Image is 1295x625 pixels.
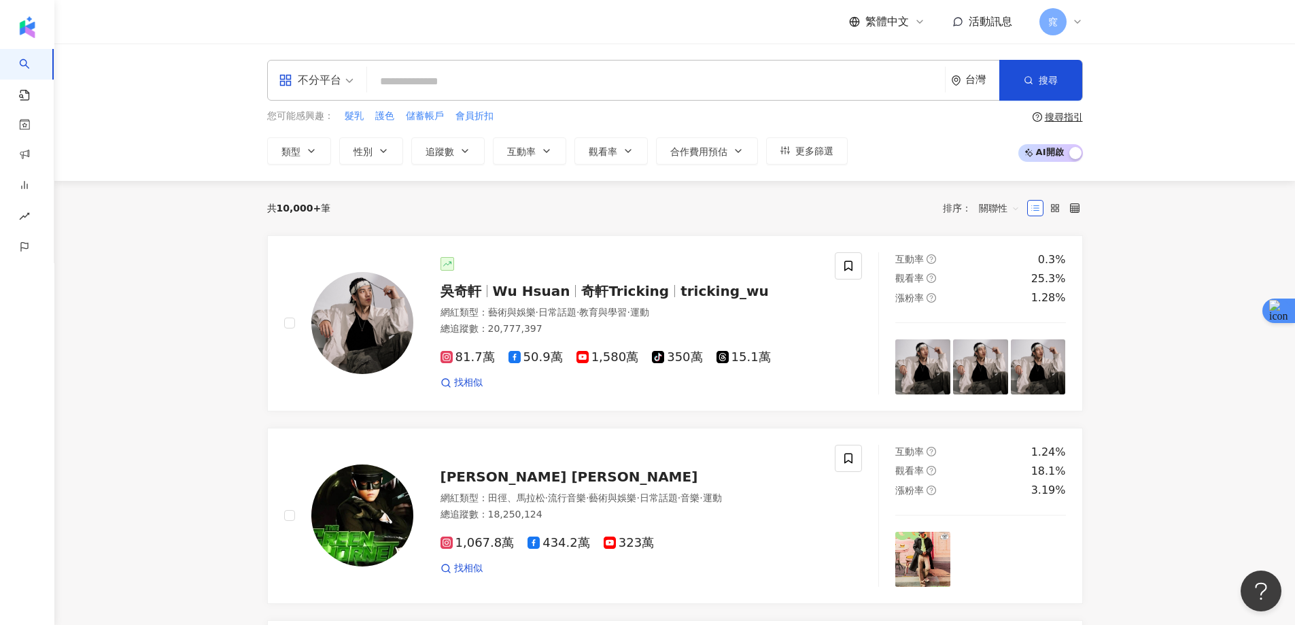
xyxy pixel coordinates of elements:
span: 窕 [1048,14,1058,29]
span: 1,580萬 [576,350,639,365]
div: 0.3% [1038,252,1066,267]
button: 互動率 [493,137,566,165]
div: 總追蹤數 ： 20,777,397 [441,322,819,336]
span: 1,067.8萬 [441,536,515,550]
span: question-circle [927,486,936,495]
img: KOL Avatar [311,464,413,567]
span: 互動率 [895,446,924,457]
span: 關聯性 [979,197,1020,219]
span: 儲蓄帳戶 [406,109,444,123]
span: 找相似 [454,562,483,575]
img: post-image [953,532,1008,587]
span: 50.9萬 [508,350,563,365]
button: 護色 [375,109,395,124]
span: environment [951,75,961,86]
div: 25.3% [1031,271,1066,286]
span: 活動訊息 [969,15,1012,28]
span: 找相似 [454,376,483,390]
span: 81.7萬 [441,350,495,365]
button: 髮乳 [344,109,364,124]
span: 性別 [353,146,373,157]
span: 搜尋 [1039,75,1058,86]
span: 髮乳 [345,109,364,123]
span: · [576,307,579,318]
button: 觀看率 [574,137,648,165]
span: 更多篩選 [795,146,833,156]
span: 繁體中文 [865,14,909,29]
img: post-image [1011,532,1066,587]
span: 吳奇軒 [441,283,481,299]
span: 漲粉率 [895,292,924,303]
span: question-circle [927,254,936,264]
button: 會員折扣 [455,109,494,124]
span: tricking_wu [680,283,769,299]
span: 觀看率 [895,273,924,284]
span: 434.2萬 [528,536,590,550]
span: Wu Hsuan [493,283,570,299]
a: 找相似 [441,376,483,390]
span: 350萬 [652,350,702,365]
a: KOL Avatar吳奇軒Wu Hsuan奇軒Trickingtricking_wu網紅類型：藝術與娛樂·日常話題·教育與學習·運動總追蹤數：20,777,39781.7萬50.9萬1,580萬... [267,235,1083,411]
div: 1.28% [1031,290,1066,305]
span: 15.1萬 [716,350,771,365]
iframe: Help Scout Beacon - Open [1241,571,1281,611]
span: 323萬 [604,536,654,550]
span: 追蹤數 [426,146,454,157]
span: 藝術與娛樂 [488,307,536,318]
span: question-circle [927,273,936,283]
div: 網紅類型 ： [441,492,819,505]
span: [PERSON_NAME] [PERSON_NAME] [441,469,698,485]
span: · [627,307,629,318]
button: 搜尋 [999,60,1082,101]
span: 互動率 [507,146,536,157]
img: KOL Avatar [311,272,413,374]
button: 性別 [339,137,403,165]
span: · [545,492,548,503]
span: · [536,307,538,318]
a: search [19,49,46,102]
span: question-circle [927,447,936,456]
div: 網紅類型 ： [441,306,819,320]
span: 田徑、馬拉松 [488,492,545,503]
img: logo icon [16,16,38,38]
span: 音樂 [680,492,700,503]
span: 日常話題 [640,492,678,503]
span: 運動 [703,492,722,503]
img: post-image [1011,339,1066,394]
span: 會員折扣 [455,109,494,123]
button: 合作費用預估 [656,137,758,165]
span: 合作費用預估 [670,146,727,157]
span: 類型 [281,146,300,157]
span: question-circle [927,293,936,303]
img: post-image [953,339,1008,394]
div: 搜尋指引 [1045,112,1083,122]
span: 10,000+ [277,203,322,214]
div: 3.19% [1031,483,1066,498]
span: rise [19,203,30,233]
button: 類型 [267,137,331,165]
img: post-image [895,532,950,587]
div: 1.24% [1031,445,1066,460]
div: 台灣 [965,74,999,86]
img: post-image [895,339,950,394]
span: 觀看率 [589,146,617,157]
span: · [678,492,680,503]
a: KOL Avatar[PERSON_NAME] [PERSON_NAME]網紅類型：田徑、馬拉松·流行音樂·藝術與娛樂·日常話題·音樂·運動總追蹤數：18,250,1241,067.8萬434.... [267,428,1083,604]
span: appstore [279,73,292,87]
span: 藝術與娛樂 [589,492,636,503]
span: · [636,492,639,503]
a: 找相似 [441,562,483,575]
button: 追蹤數 [411,137,485,165]
span: 互動率 [895,254,924,265]
div: 共 筆 [267,203,331,214]
div: 18.1% [1031,464,1066,479]
div: 總追蹤數 ： 18,250,124 [441,508,819,522]
div: 排序： [943,197,1027,219]
span: 奇軒Tricking [581,283,669,299]
span: 流行音樂 [548,492,586,503]
button: 更多篩選 [766,137,848,165]
button: 儲蓄帳戶 [405,109,445,124]
span: · [700,492,702,503]
span: question-circle [927,466,936,475]
span: question-circle [1033,112,1042,122]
